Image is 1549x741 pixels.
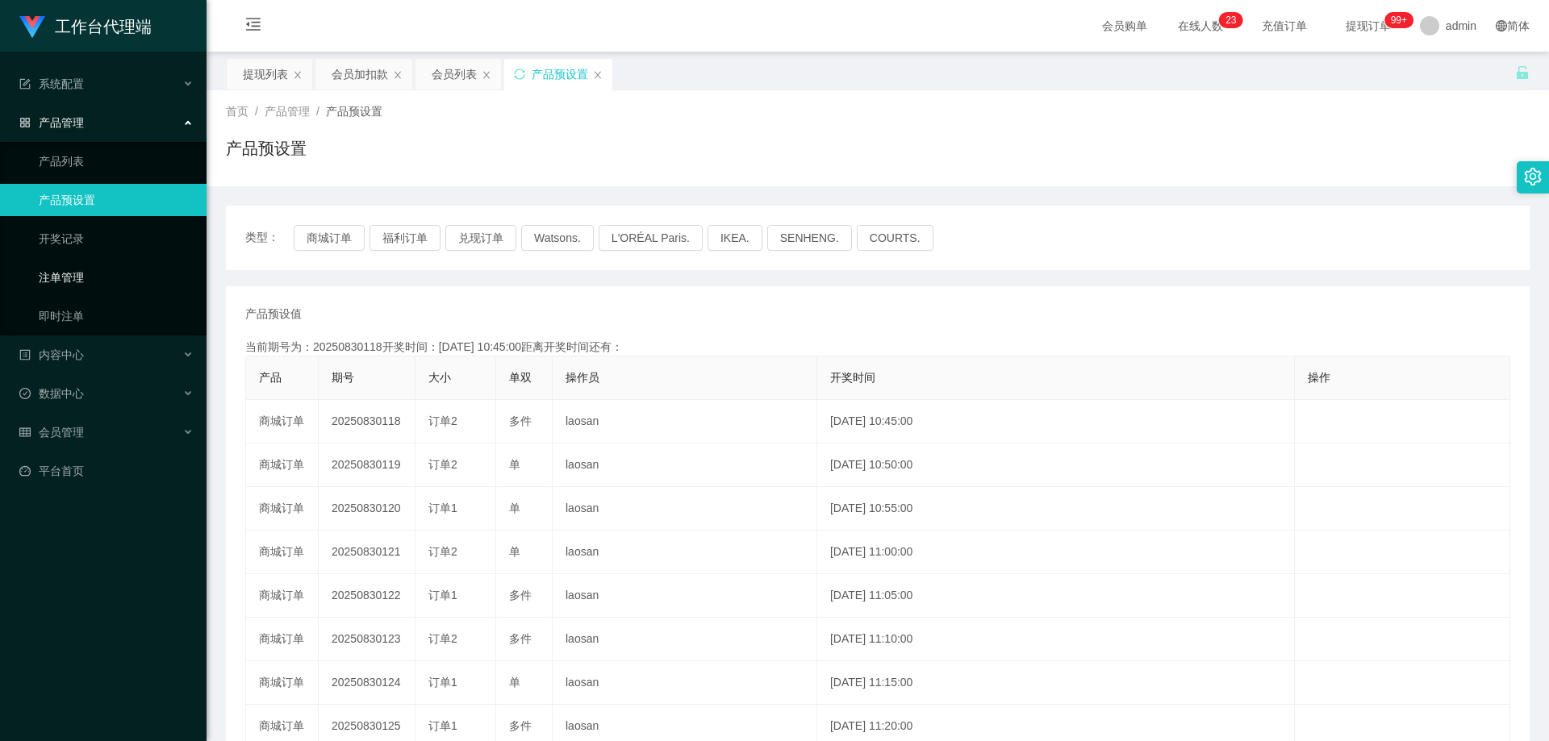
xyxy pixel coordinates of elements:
[319,487,415,531] td: 20250830120
[246,443,319,487] td: 商城订单
[817,618,1295,661] td: [DATE] 11:10:00
[39,184,194,216] a: 产品预设置
[19,349,31,360] i: 图标: profile
[255,105,258,118] span: /
[1254,20,1315,31] span: 充值订单
[319,400,415,443] td: 20250830118
[226,1,281,52] i: 图标: menu-fold
[509,589,532,602] span: 多件
[509,371,532,384] span: 单双
[1496,20,1507,31] i: 图标: global
[553,661,817,705] td: laosan
[243,59,288,90] div: 提现列表
[509,719,532,732] span: 多件
[428,458,457,471] span: 订单2
[246,574,319,618] td: 商城订单
[817,574,1295,618] td: [DATE] 11:05:00
[245,306,302,323] span: 产品预设值
[316,105,319,118] span: /
[428,676,457,689] span: 订单1
[553,574,817,618] td: laosan
[319,443,415,487] td: 20250830119
[246,661,319,705] td: 商城订单
[246,531,319,574] td: 商城订单
[19,455,194,487] a: 图标: dashboard平台首页
[19,427,31,438] i: 图标: table
[857,225,933,251] button: COURTS.
[509,545,520,558] span: 单
[553,487,817,531] td: laosan
[553,531,817,574] td: laosan
[599,225,703,251] button: L'ORÉAL Paris.
[1338,20,1399,31] span: 提现订单
[226,105,248,118] span: 首页
[245,225,294,251] span: 类型：
[428,589,457,602] span: 订单1
[817,487,1295,531] td: [DATE] 10:55:00
[19,16,45,39] img: logo.9652507e.png
[509,458,520,471] span: 单
[19,77,84,90] span: 系统配置
[259,371,282,384] span: 产品
[532,59,588,90] div: 产品预设置
[509,414,532,427] span: 多件
[39,223,194,255] a: 开奖记录
[1308,371,1330,384] span: 操作
[1384,12,1413,28] sup: 1016
[39,300,194,332] a: 即时注单
[521,225,594,251] button: Watsons.
[428,719,457,732] span: 订单1
[553,618,817,661] td: laosan
[265,105,310,118] span: 产品管理
[245,339,1510,356] div: 当前期号为：20250830118开奖时间：[DATE] 10:45:00距离开奖时间还有：
[509,632,532,645] span: 多件
[767,225,852,251] button: SENHENG.
[1515,65,1530,80] i: 图标: unlock
[246,618,319,661] td: 商城订单
[293,70,303,80] i: 图标: close
[393,70,403,80] i: 图标: close
[428,545,457,558] span: 订单2
[509,502,520,514] span: 单
[1225,12,1231,28] p: 2
[19,117,31,128] i: 图标: appstore-o
[226,136,307,160] h1: 产品预设置
[19,387,84,400] span: 数据中心
[1524,168,1542,185] i: 图标: setting
[332,59,388,90] div: 会员加扣款
[514,69,525,80] i: 图标: sync
[1170,20,1231,31] span: 在线人数
[294,225,365,251] button: 商城订单
[817,531,1295,574] td: [DATE] 11:00:00
[553,400,817,443] td: laosan
[19,348,84,361] span: 内容中心
[319,574,415,618] td: 20250830122
[817,661,1295,705] td: [DATE] 11:15:00
[432,59,477,90] div: 会员列表
[708,225,762,251] button: IKEA.
[55,1,152,52] h1: 工作台代理端
[428,632,457,645] span: 订单2
[246,487,319,531] td: 商城订单
[19,426,84,439] span: 会员管理
[19,78,31,90] i: 图标: form
[830,371,875,384] span: 开奖时间
[370,225,440,251] button: 福利订单
[19,116,84,129] span: 产品管理
[246,400,319,443] td: 商城订单
[566,371,599,384] span: 操作员
[428,502,457,514] span: 订单1
[428,414,457,427] span: 订单2
[553,443,817,487] td: laosan
[319,531,415,574] td: 20250830121
[428,371,451,384] span: 大小
[817,443,1295,487] td: [DATE] 10:50:00
[326,105,382,118] span: 产品预设置
[509,676,520,689] span: 单
[482,70,491,80] i: 图标: close
[445,225,516,251] button: 兑现订单
[39,145,194,177] a: 产品列表
[39,261,194,293] a: 注单管理
[319,661,415,705] td: 20250830124
[319,618,415,661] td: 20250830123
